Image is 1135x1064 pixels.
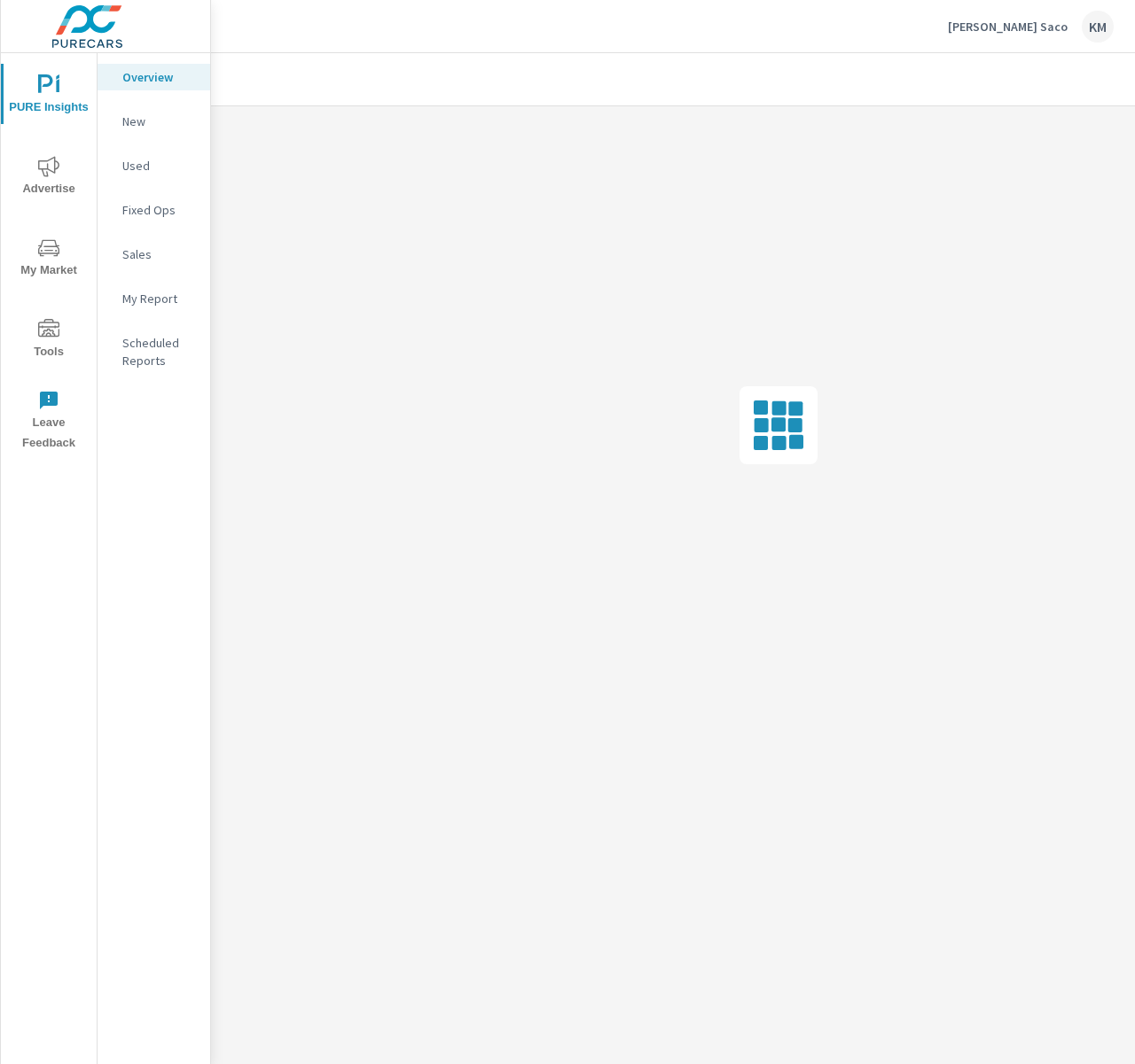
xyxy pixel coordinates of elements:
[122,290,196,307] p: My Report
[122,334,196,369] p: Scheduled Reports
[98,330,210,374] div: Scheduled Reports
[6,156,91,199] span: Advertise
[6,390,91,454] span: Leave Feedback
[948,19,1068,35] p: [PERSON_NAME] Saco
[98,241,210,268] div: Sales
[122,245,196,263] p: Sales
[98,285,210,312] div: My Report
[98,197,210,223] div: Fixed Ops
[122,113,196,130] p: New
[122,68,196,86] p: Overview
[6,319,91,362] span: Tools
[1,53,97,461] div: nav menu
[122,157,196,175] p: Used
[6,237,91,281] span: My Market
[98,64,210,90] div: Overview
[122,201,196,219] p: Fixed Ops
[98,108,210,135] div: New
[98,152,210,179] div: Used
[1082,11,1114,43] div: KM
[6,74,91,118] span: PURE Insights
